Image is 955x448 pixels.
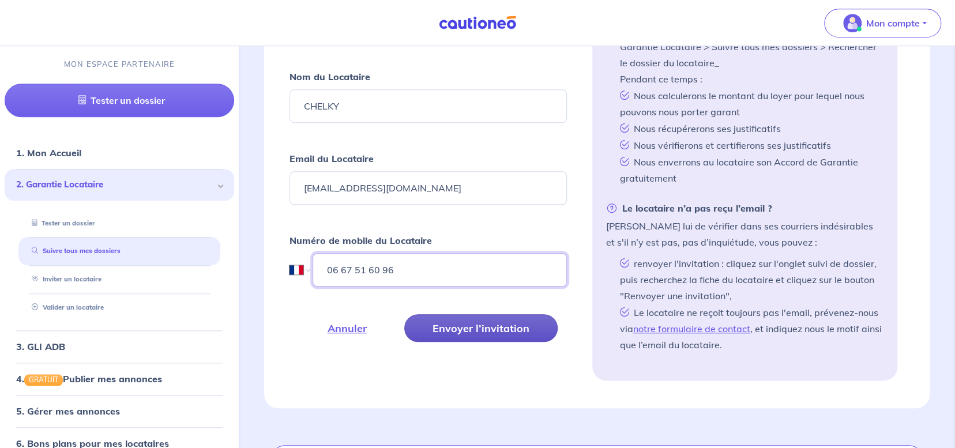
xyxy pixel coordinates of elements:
[16,147,81,159] a: 1. Mon Accueil
[313,253,567,287] input: 06 45 54 34 33
[5,84,234,117] a: Tester un dossier
[615,6,883,87] li: Vous pourrez suivre l’avancement de sa souscription, depuis le menu : Garantie Locataire > Suivre...
[615,255,883,304] li: renvoyer l'invitation : cliquez sur l'onglet suivi de dossier, puis recherchez la fiche du locata...
[606,200,772,216] strong: Le locataire n’a pas reçu l’email ?
[18,242,220,261] div: Suivre tous mes dossiers
[615,137,883,153] li: Nous vérifierons et certifierons ses justificatifs
[27,219,95,227] a: Tester un dossier
[289,153,374,164] strong: Email du Locataire
[5,335,234,358] div: 3. GLI ADB
[16,373,162,385] a: 4.GRATUITPublier mes annonces
[27,303,104,311] a: Valider un locataire
[5,400,234,423] div: 5. Gérer mes annonces
[16,178,214,191] span: 2. Garantie Locataire
[18,270,220,289] div: Inviter un locataire
[606,200,883,353] li: [PERSON_NAME] lui de vérifier dans ses courriers indésirables et s'il n’y est pas, pas d’inquiétu...
[289,171,567,205] input: Ex : john.doe@gmail.com
[866,16,920,30] p: Mon compte
[5,367,234,390] div: 4.GRATUITPublier mes annonces
[289,89,567,123] input: Ex : Durand
[5,141,234,164] div: 1. Mon Accueil
[615,87,883,120] li: Nous calculerons le montant du loyer pour lequel nous pouvons nous porter garant
[404,314,558,342] button: Envoyer l’invitation
[299,314,395,342] button: Annuler
[18,298,220,317] div: Valider un locataire
[824,9,941,37] button: illu_account_valid_menu.svgMon compte
[615,153,883,186] li: Nous enverrons au locataire son Accord de Garantie gratuitement
[27,275,101,283] a: Inviter un locataire
[289,71,370,82] strong: Nom du Locataire
[5,169,234,201] div: 2. Garantie Locataire
[27,247,121,255] a: Suivre tous mes dossiers
[16,341,65,352] a: 3. GLI ADB
[615,120,883,137] li: Nous récupérerons ses justificatifs
[16,405,120,417] a: 5. Gérer mes annonces
[633,323,750,334] a: notre formulaire de contact
[64,59,175,70] p: MON ESPACE PARTENAIRE
[615,304,883,353] li: Le locataire ne reçoit toujours pas l'email, prévenez-nous via , et indiquez nous le motif ainsi ...
[18,213,220,232] div: Tester un dossier
[434,16,521,30] img: Cautioneo
[289,235,432,246] strong: Numéro de mobile du Locataire
[843,14,862,32] img: illu_account_valid_menu.svg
